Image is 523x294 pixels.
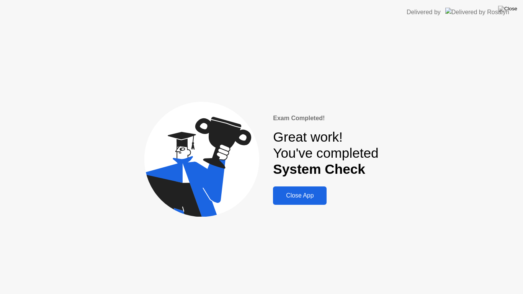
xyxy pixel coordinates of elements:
img: Delivered by Rosalyn [445,8,509,16]
div: Great work! You've completed [273,129,378,178]
div: Delivered by [407,8,441,17]
div: Close App [275,192,324,199]
b: System Check [273,162,365,176]
button: Close App [273,186,327,205]
div: Exam Completed! [273,114,378,123]
img: Close [498,6,517,12]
